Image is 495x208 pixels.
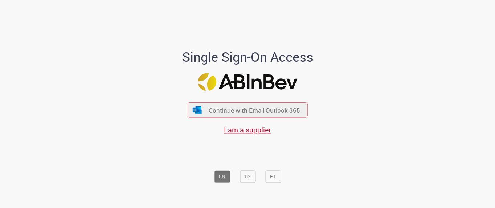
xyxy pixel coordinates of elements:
[214,171,230,183] button: EN
[192,106,202,114] img: ícone Azure/Microsoft 360
[240,171,255,183] button: ES
[209,106,300,114] span: Continue with Email Outlook 365
[198,73,297,91] img: Logo ABInBev
[188,102,307,117] button: ícone Azure/Microsoft 360 Continue with Email Outlook 365
[224,125,271,135] a: I am a supplier
[147,50,349,64] h1: Single Sign-On Access
[265,171,281,183] button: PT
